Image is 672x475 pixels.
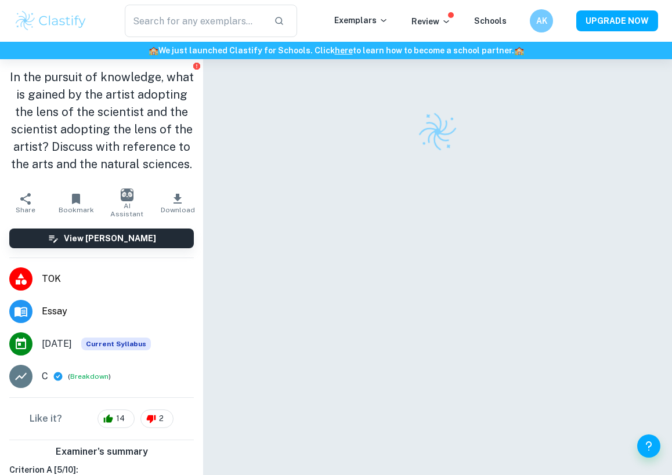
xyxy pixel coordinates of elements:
div: This exemplar is based on the current syllabus. Feel free to refer to it for inspiration/ideas wh... [81,338,151,350]
span: ( ) [68,371,111,382]
span: 2 [153,413,170,425]
p: Exemplars [334,14,388,27]
button: Download [153,187,204,219]
p: C [42,369,48,383]
button: Bookmark [51,187,102,219]
h6: Examiner's summary [5,445,198,459]
span: Essay [42,304,194,318]
h1: In the pursuit of knowledge, what is gained by the artist adopting the lens of the scientist and ... [9,68,194,173]
span: Share [16,206,35,214]
button: AK [530,9,553,32]
span: Current Syllabus [81,338,151,350]
span: [DATE] [42,337,72,351]
span: Download [161,206,195,214]
img: Clastify logo [14,9,88,32]
p: Review [411,15,451,28]
input: Search for any exemplars... [125,5,265,37]
span: AI Assistant [109,202,146,218]
img: Clastify logo [415,109,460,154]
h6: Like it? [30,412,62,426]
button: Help and Feedback [637,434,660,458]
div: 2 [140,409,174,428]
h6: View [PERSON_NAME] [64,232,156,245]
a: here [335,46,353,55]
span: 14 [110,413,131,425]
button: AI Assistant [102,187,153,219]
button: View [PERSON_NAME] [9,229,194,248]
div: 14 [97,409,135,428]
h6: We just launched Clastify for Schools. Click to learn how to become a school partner. [2,44,670,57]
button: Report issue [192,61,201,70]
a: Schools [474,16,507,26]
img: AI Assistant [121,188,133,201]
span: 🏫 [514,46,524,55]
button: UPGRADE NOW [576,10,658,31]
h6: AK [535,14,548,27]
span: 🏫 [149,46,158,55]
button: Breakdown [70,371,109,382]
span: TOK [42,272,194,286]
span: Bookmark [59,206,94,214]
